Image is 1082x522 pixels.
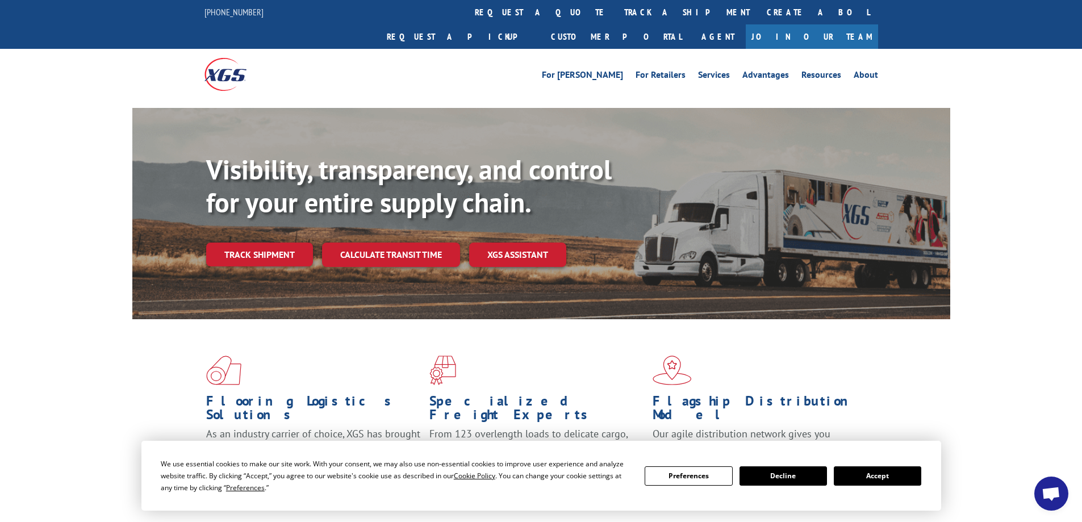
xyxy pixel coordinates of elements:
[226,483,265,492] span: Preferences
[378,24,542,49] a: Request a pickup
[204,6,264,18] a: [PHONE_NUMBER]
[206,152,612,220] b: Visibility, transparency, and control for your entire supply chain.
[746,24,878,49] a: Join Our Team
[454,471,495,481] span: Cookie Policy
[854,70,878,83] a: About
[653,356,692,385] img: xgs-icon-flagship-distribution-model-red
[206,356,241,385] img: xgs-icon-total-supply-chain-intelligence-red
[161,458,631,494] div: We use essential cookies to make our site work. With your consent, we may also use non-essential ...
[542,24,690,49] a: Customer Portal
[636,70,686,83] a: For Retailers
[653,394,867,427] h1: Flagship Distribution Model
[698,70,730,83] a: Services
[740,466,827,486] button: Decline
[206,243,313,266] a: Track shipment
[645,466,732,486] button: Preferences
[206,394,421,427] h1: Flooring Logistics Solutions
[429,394,644,427] h1: Specialized Freight Experts
[429,356,456,385] img: xgs-icon-focused-on-flooring-red
[429,427,644,478] p: From 123 overlength loads to delicate cargo, our experienced staff knows the best way to move you...
[542,70,623,83] a: For [PERSON_NAME]
[206,427,420,467] span: As an industry carrier of choice, XGS has brought innovation and dedication to flooring logistics...
[653,427,862,454] span: Our agile distribution network gives you nationwide inventory management on demand.
[690,24,746,49] a: Agent
[469,243,566,267] a: XGS ASSISTANT
[1034,477,1068,511] a: Open chat
[141,441,941,511] div: Cookie Consent Prompt
[322,243,460,267] a: Calculate transit time
[801,70,841,83] a: Resources
[834,466,921,486] button: Accept
[742,70,789,83] a: Advantages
